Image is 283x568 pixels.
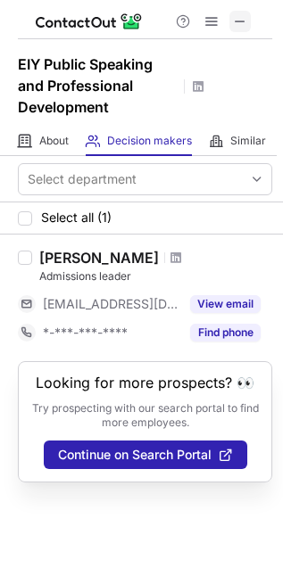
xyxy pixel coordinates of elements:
[36,11,143,32] img: ContactOut v5.3.10
[190,324,261,342] button: Reveal Button
[28,170,137,188] div: Select department
[41,210,112,225] span: Select all (1)
[39,134,69,148] span: About
[230,134,266,148] span: Similar
[58,448,212,462] span: Continue on Search Portal
[36,375,254,391] header: Looking for more prospects? 👀
[44,440,247,469] button: Continue on Search Portal
[43,296,179,312] span: [EMAIL_ADDRESS][DOMAIN_NAME]
[39,249,159,267] div: [PERSON_NAME]
[190,295,261,313] button: Reveal Button
[18,54,179,118] h1: EIY Public Speaking and Professional Development
[39,268,272,284] div: Admissions leader
[31,401,259,430] p: Try prospecting with our search portal to find more employees.
[107,134,192,148] span: Decision makers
